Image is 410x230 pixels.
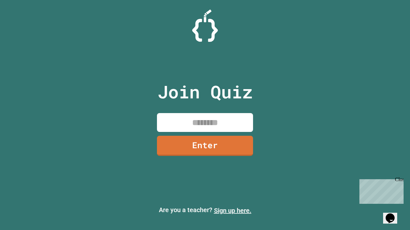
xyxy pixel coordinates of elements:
iframe: chat widget [383,204,404,224]
img: Logo.svg [192,10,218,42]
iframe: chat widget [357,177,404,204]
a: Sign up here. [214,207,251,214]
p: Are you a teacher? [5,205,405,215]
p: Join Quiz [158,79,253,105]
div: Chat with us now!Close [3,3,44,41]
a: Enter [157,136,253,156]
